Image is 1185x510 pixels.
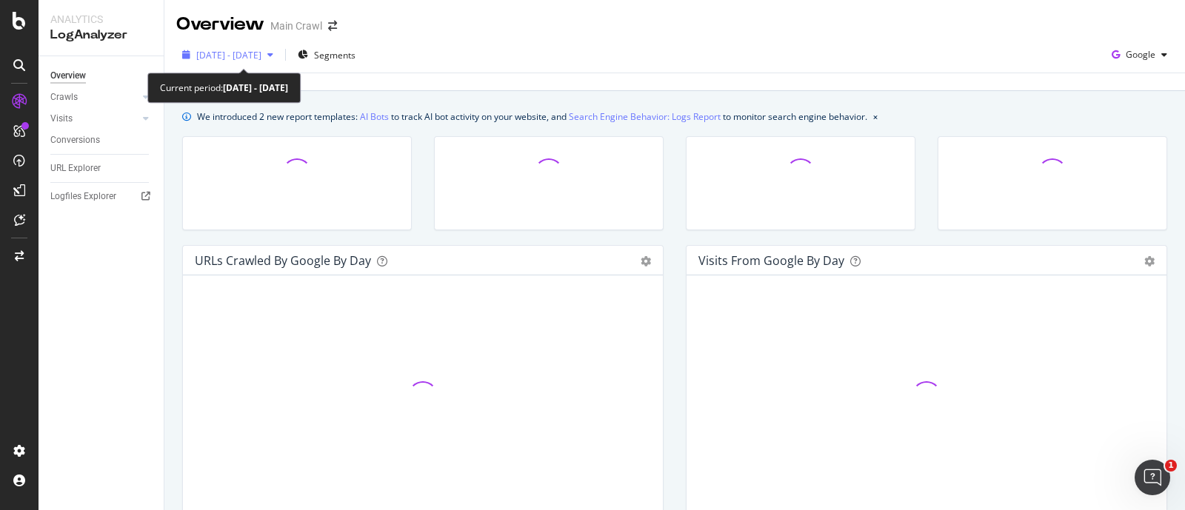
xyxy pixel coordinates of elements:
div: Overview [50,68,86,84]
a: AI Bots [360,109,389,124]
a: Logfiles Explorer [50,189,153,204]
div: URLs Crawled by Google by day [195,253,371,268]
span: 1 [1165,460,1177,472]
a: Visits [50,111,138,127]
div: LogAnalyzer [50,27,152,44]
a: Conversions [50,132,153,148]
a: Search Engine Behavior: Logs Report [569,109,721,124]
div: URL Explorer [50,161,101,176]
a: Overview [50,68,153,84]
span: Google [1126,48,1155,61]
a: URL Explorer [50,161,153,176]
b: [DATE] - [DATE] [223,81,288,94]
div: Logfiles Explorer [50,189,116,204]
div: Visits from Google by day [698,253,844,268]
iframe: Intercom live chat [1135,460,1170,495]
div: Analytics [50,12,152,27]
span: [DATE] - [DATE] [196,49,261,61]
div: Visits [50,111,73,127]
div: Overview [176,12,264,37]
div: Conversions [50,132,100,148]
a: Crawls [50,90,138,105]
div: We introduced 2 new report templates: to track AI bot activity on your website, and to monitor se... [197,109,867,124]
div: arrow-right-arrow-left [328,21,337,31]
div: gear [1144,256,1155,266]
div: Main Crawl [270,19,322,33]
button: Google [1106,43,1173,67]
span: Segments [314,49,355,61]
button: [DATE] - [DATE] [176,43,279,67]
div: info banner [182,109,1167,124]
button: close banner [869,106,881,127]
button: Segments [292,43,361,67]
div: Crawls [50,90,78,105]
div: Current period: [160,79,288,96]
div: gear [641,256,651,266]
